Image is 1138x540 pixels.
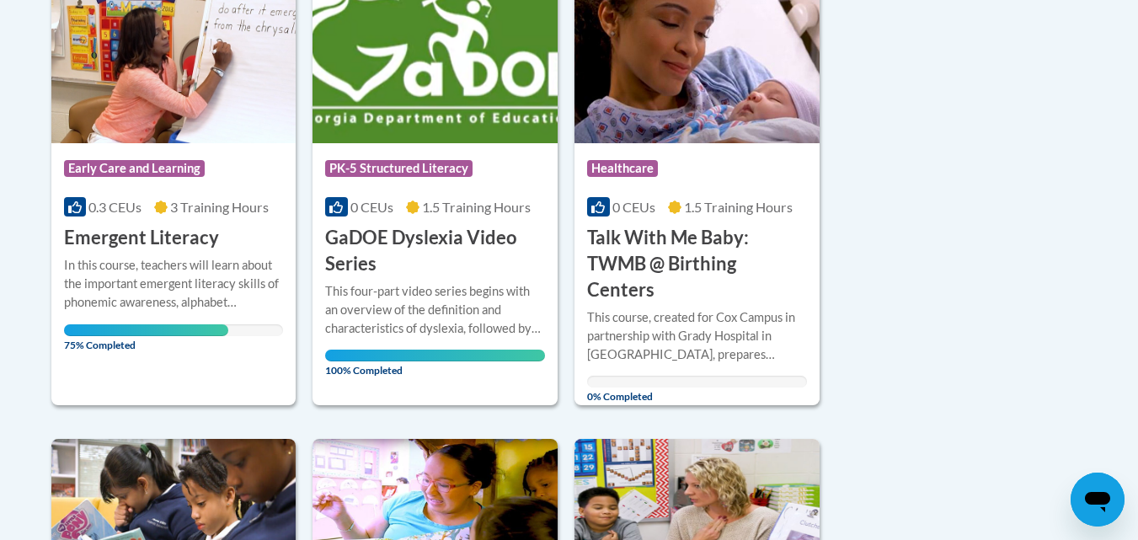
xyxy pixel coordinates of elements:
[587,225,807,302] h3: Talk With Me Baby: TWMB @ Birthing Centers
[64,256,284,312] div: In this course, teachers will learn about the important emergent literacy skills of phonemic awar...
[325,225,545,277] h3: GaDOE Dyslexia Video Series
[325,160,473,177] span: PK-5 Structured Literacy
[170,199,269,215] span: 3 Training Hours
[88,199,142,215] span: 0.3 CEUs
[64,324,229,336] div: Your progress
[325,350,545,377] span: 100% Completed
[325,282,545,338] div: This four-part video series begins with an overview of the definition and characteristics of dysl...
[422,199,531,215] span: 1.5 Training Hours
[612,199,655,215] span: 0 CEUs
[587,160,658,177] span: Healthcare
[64,324,229,351] span: 75% Completed
[64,225,219,251] h3: Emergent Literacy
[350,199,393,215] span: 0 CEUs
[1071,473,1125,527] iframe: Button to launch messaging window
[325,350,545,361] div: Your progress
[684,199,793,215] span: 1.5 Training Hours
[587,308,807,364] div: This course, created for Cox Campus in partnership with Grady Hospital in [GEOGRAPHIC_DATA], prep...
[64,160,205,177] span: Early Care and Learning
